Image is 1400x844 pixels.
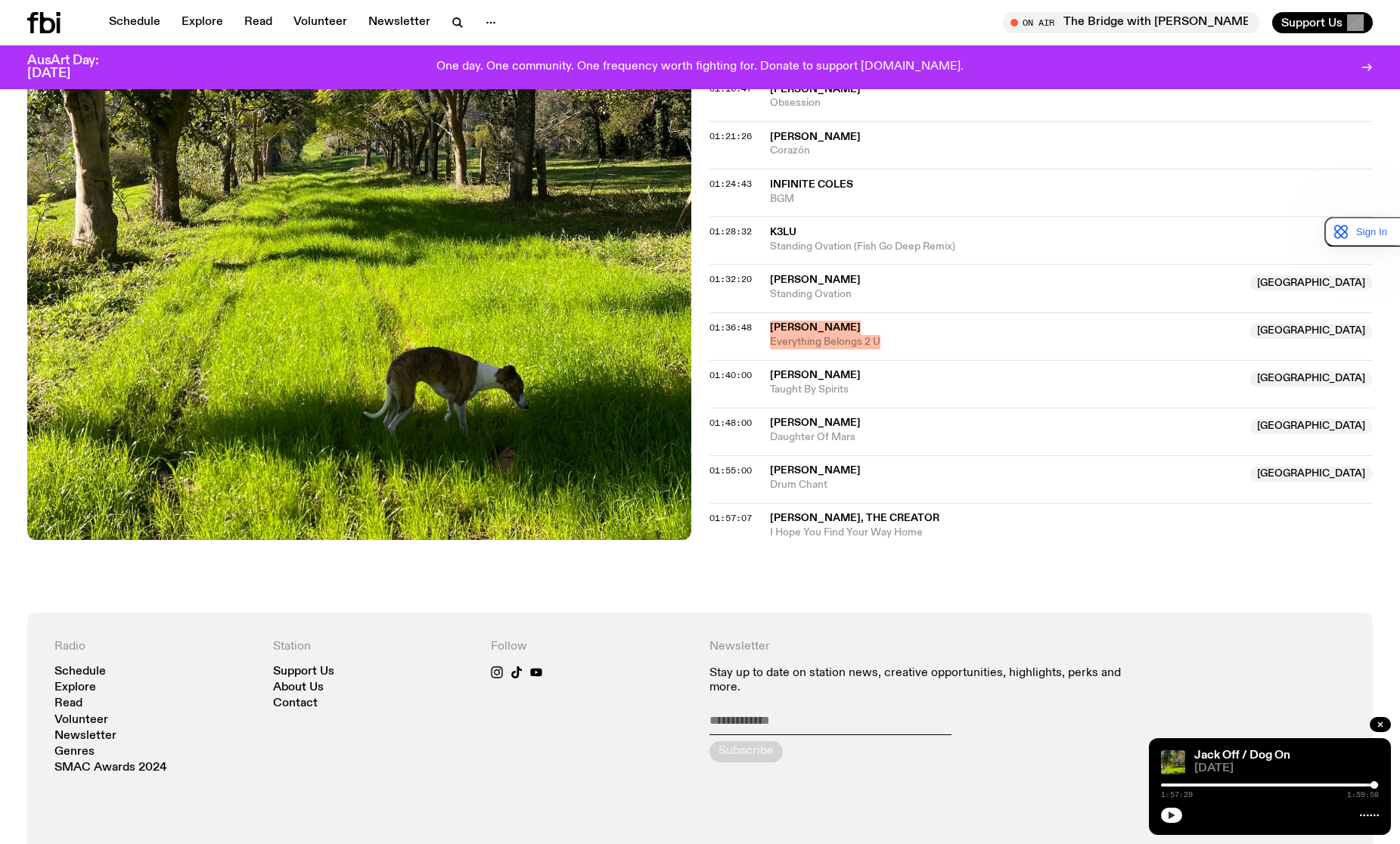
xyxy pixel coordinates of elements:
[709,132,752,141] button: 01:21:26
[709,324,752,332] button: 01:36:48
[709,85,752,93] button: 01:16:47
[770,335,1241,349] span: Everything Belongs 2 U
[54,746,95,758] a: Genres
[709,228,752,236] button: 01:28:32
[54,666,106,678] a: Schedule
[359,12,439,33] a: Newsletter
[27,54,124,80] h3: AusArt Day: [DATE]
[770,287,1241,302] span: Standing Ovation
[235,12,281,33] a: Read
[1281,16,1343,29] span: Support Us
[709,369,752,381] span: 01:40:00
[770,370,861,380] span: [PERSON_NAME]
[54,715,108,726] a: Volunteer
[770,132,861,142] span: [PERSON_NAME]
[770,383,1241,397] span: Taught By Spirits
[436,61,964,74] p: One day. One community. One frequency worth fighting for. Donate to support [DOMAIN_NAME].
[709,640,1128,654] h4: Newsletter
[709,225,752,237] span: 01:28:32
[54,682,96,694] a: Explore
[709,419,752,427] button: 01:48:00
[770,227,796,237] span: K3lu
[770,84,861,95] span: [PERSON_NAME]
[770,144,1374,158] span: Corazón
[709,321,752,334] span: 01:36:48
[100,12,169,33] a: Schedule
[1249,419,1373,434] span: [GEOGRAPHIC_DATA]
[709,130,752,142] span: 01:21:26
[770,417,861,428] span: [PERSON_NAME]
[770,179,853,190] span: Infinite Coles
[54,698,82,709] a: Read
[273,698,318,709] a: Contact
[709,464,752,476] span: 01:55:00
[709,178,752,190] span: 01:24:43
[770,465,861,476] span: [PERSON_NAME]
[273,666,334,678] a: Support Us
[770,430,1241,445] span: Daughter Of Mars
[1161,791,1193,799] span: 1:57:29
[172,12,232,33] a: Explore
[709,666,1128,695] p: Stay up to date on station news, creative opportunities, highlights, perks and more.
[770,275,861,285] span: [PERSON_NAME]
[1249,371,1373,386] span: [GEOGRAPHIC_DATA]
[1194,763,1379,774] span: [DATE]
[709,741,783,762] button: Subscribe
[770,192,1374,206] span: BGM
[1003,12,1260,33] button: On AirThe Bridge with [PERSON_NAME]
[709,371,752,380] button: 01:40:00
[273,640,473,654] h4: Station
[770,322,861,333] span: [PERSON_NAME]
[273,682,324,694] a: About Us
[709,273,752,285] span: 01:32:20
[1347,791,1379,799] span: 1:59:58
[54,731,116,742] a: Newsletter
[709,467,752,475] button: 01:55:00
[1194,749,1290,762] a: Jack Off / Dog On
[770,478,1241,492] span: Drum Chant
[770,96,1374,110] span: Obsession
[1249,324,1373,339] span: [GEOGRAPHIC_DATA]
[284,12,356,33] a: Volunteer
[709,417,752,429] span: 01:48:00
[54,640,255,654] h4: Radio
[770,526,1374,540] span: I Hope You Find Your Way Home
[709,275,752,284] button: 01:32:20
[1249,275,1373,290] span: [GEOGRAPHIC_DATA]
[709,512,752,524] span: 01:57:07
[770,513,939,523] span: [PERSON_NAME], The Creator
[54,762,167,774] a: SMAC Awards 2024
[709,514,752,523] button: 01:57:07
[1272,12,1373,33] button: Support Us
[491,640,691,654] h4: Follow
[1249,467,1373,482] span: [GEOGRAPHIC_DATA]
[770,240,1374,254] span: Standing Ovation (Fish Go Deep Remix)
[709,180,752,188] button: 01:24:43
